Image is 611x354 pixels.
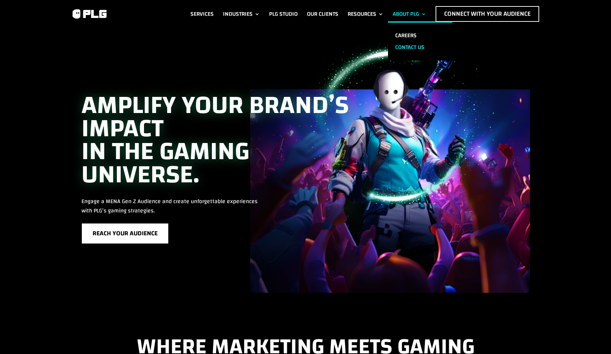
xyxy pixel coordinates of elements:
a: Careers [388,30,452,41]
a: About PLG [393,6,426,22]
iframe: Chat Widget [575,320,611,354]
div: Engage a MENA Gen Z Audience and create unforgettable experiences with PLG’s gaming strategies. [81,197,260,215]
a: Connect with Your Audience [436,6,539,22]
a: Industries [223,6,260,22]
a: Reach your audience [81,223,169,244]
a: Resources [348,6,383,22]
a: Our Clients [307,6,338,22]
h1: Amplify Your Brand’s Impact in the Gaming Universe. [81,94,372,190]
a: Services [190,6,214,22]
a: Contact us [388,41,452,53]
a: PLG Studio [269,6,298,22]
